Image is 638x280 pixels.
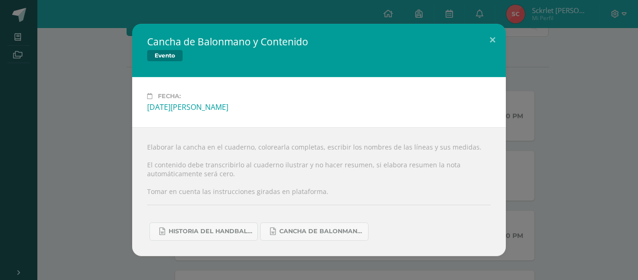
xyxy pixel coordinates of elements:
div: [DATE][PERSON_NAME] [147,102,491,112]
span: Fecha: [158,93,181,100]
h2: Cancha de Balonmano y Contenido [147,35,308,48]
span: Evento [147,50,183,61]
div: Elaborar la cancha en el cuaderno, colorearla completas, escribir los nombres de las líneas y sus... [132,127,506,256]
button: Close (Esc) [479,24,506,56]
a: Cancha de Balonmano.docx [260,223,369,241]
a: Historia del handball.docx [149,223,258,241]
span: Historia del handball.docx [169,228,253,235]
span: Cancha de Balonmano.docx [279,228,363,235]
